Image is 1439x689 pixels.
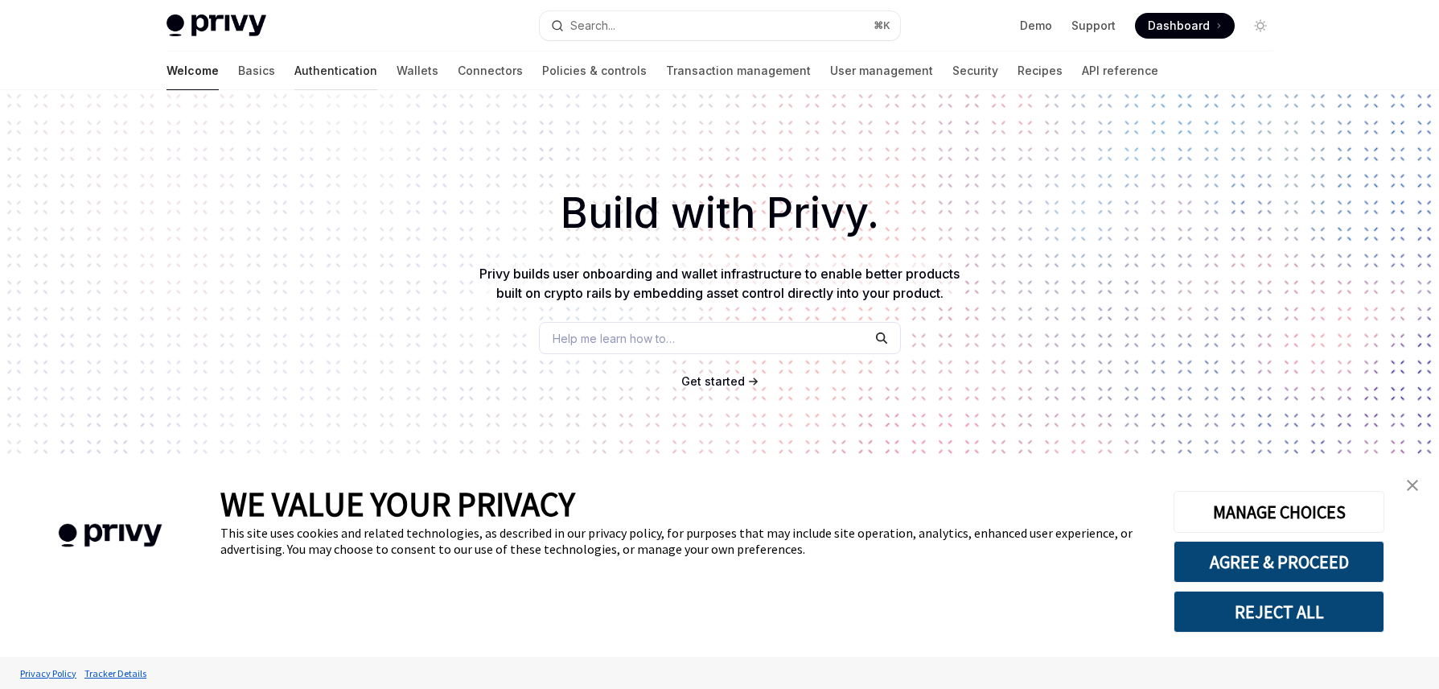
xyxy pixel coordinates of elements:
[681,374,745,388] span: Get started
[458,52,523,90] a: Connectors
[16,659,80,687] a: Privacy Policy
[397,52,438,90] a: Wallets
[294,52,377,90] a: Authentication
[1148,18,1210,34] span: Dashboard
[80,659,150,687] a: Tracker Details
[553,330,675,347] span: Help me learn how to…
[167,52,219,90] a: Welcome
[1174,491,1384,533] button: MANAGE CHOICES
[238,52,275,90] a: Basics
[830,52,933,90] a: User management
[1407,480,1418,491] img: close banner
[1174,591,1384,633] button: REJECT ALL
[479,266,960,301] span: Privy builds user onboarding and wallet infrastructure to enable better products built on crypto ...
[542,52,647,90] a: Policies & controls
[681,373,745,390] a: Get started
[220,525,1149,557] div: This site uses cookies and related technologies, as described in our privacy policy, for purposes...
[1135,13,1235,39] a: Dashboard
[1071,18,1116,34] a: Support
[570,16,615,35] div: Search...
[540,11,900,40] button: Search...⌘K
[1020,18,1052,34] a: Demo
[1248,13,1273,39] button: Toggle dark mode
[666,52,811,90] a: Transaction management
[220,483,575,525] span: WE VALUE YOUR PRIVACY
[1396,469,1429,501] a: close banner
[1082,52,1158,90] a: API reference
[1018,52,1063,90] a: Recipes
[24,501,196,571] img: company logo
[874,19,890,32] span: ⌘ K
[1174,541,1384,583] button: AGREE & PROCEED
[952,52,998,90] a: Security
[167,14,266,37] img: light logo
[26,182,1413,245] h1: Build with Privy.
